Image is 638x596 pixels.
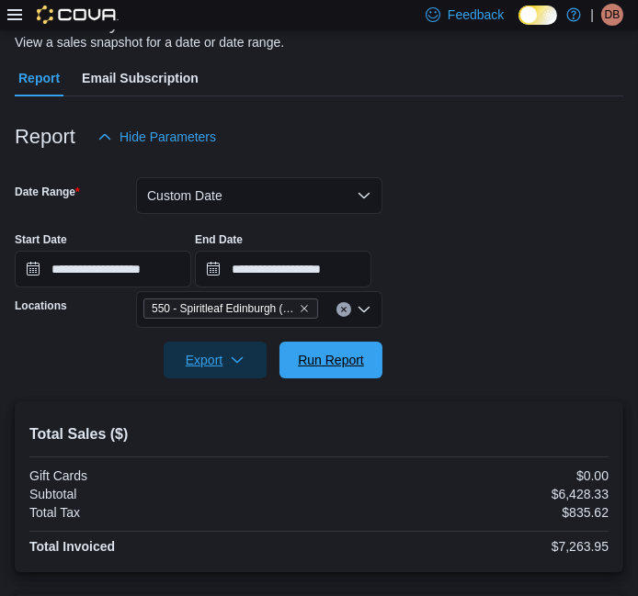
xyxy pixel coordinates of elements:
div: $6,428.33 [323,487,609,501]
div: Total Tax [29,505,315,520]
button: Run Report [279,342,382,378]
input: Press the down key to open a popover containing a calendar. [15,251,191,287]
span: Feedback [448,6,504,24]
label: Locations [15,298,67,313]
div: Subtotal [29,487,315,501]
div: $0.00 [323,468,609,483]
button: Open list of options [357,302,371,317]
h2: Total Sales ($) [29,423,609,445]
div: View a sales snapshot for a date or date range. [15,33,284,52]
input: Dark Mode [518,6,557,25]
label: End Date [195,232,243,247]
span: Email Subscription [82,60,199,96]
div: Gift Cards [29,468,315,483]
button: Clear input [336,302,351,317]
span: 550 - Spiritleaf Edinburgh (South Guelph) [143,298,318,319]
span: Run Report [298,351,364,369]
div: $7,263.95 [323,539,609,554]
button: Hide Parameters [90,118,223,155]
img: Cova [37,6,119,24]
button: Remove 550 - Spiritleaf Edinburgh (South Guelph) from selection in this group [299,303,310,314]
span: Hide Parameters [120,128,216,146]
label: Start Date [15,232,67,247]
strong: Total Invoiced [29,539,115,554]
input: Press the down key to open a popover containing a calendar. [195,251,371,287]
button: Custom Date [136,177,382,214]
span: 550 - Spiritleaf Edinburgh ([GEOGRAPHIC_DATA]) [152,299,295,318]
label: Date Range [15,185,80,199]
span: DB [605,4,621,26]
p: | [590,4,594,26]
h3: Report [15,126,75,148]
span: Export [175,342,256,378]
div: $835.62 [323,505,609,520]
span: Report [18,60,60,96]
span: Dark Mode [518,25,519,26]
div: Dalton B [601,4,623,26]
button: Export [164,342,267,378]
